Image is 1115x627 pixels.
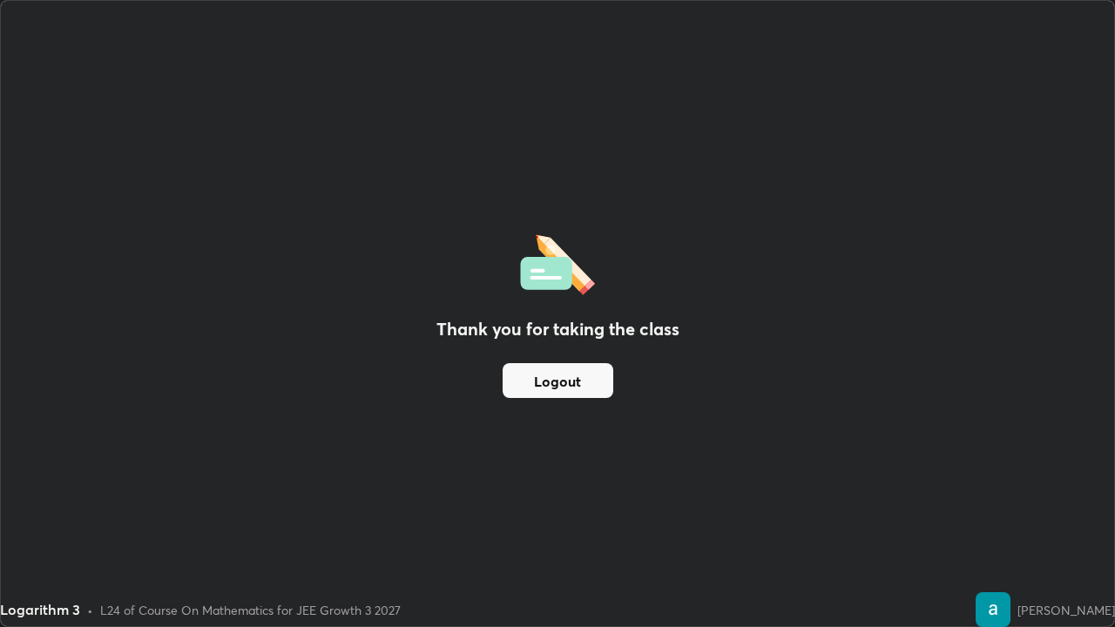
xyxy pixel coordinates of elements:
[520,229,595,295] img: offlineFeedback.1438e8b3.svg
[436,316,679,342] h2: Thank you for taking the class
[100,601,401,619] div: L24 of Course On Mathematics for JEE Growth 3 2027
[87,601,93,619] div: •
[976,592,1010,627] img: 316b310aa85c4509858af0f6084df3c4.86283782_3
[503,363,613,398] button: Logout
[1017,601,1115,619] div: [PERSON_NAME]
